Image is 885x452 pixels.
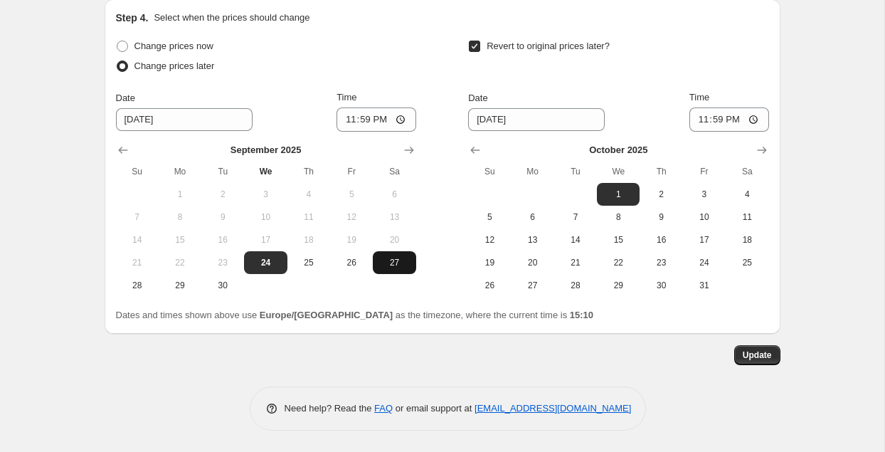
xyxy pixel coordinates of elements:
span: Th [293,166,324,177]
span: 12 [474,234,505,246]
span: 17 [689,234,720,246]
th: Tuesday [554,160,597,183]
button: Monday October 13 2025 [512,228,554,251]
button: Thursday September 18 2025 [287,228,330,251]
span: 9 [645,211,677,223]
button: Thursday September 11 2025 [287,206,330,228]
span: Sa [378,166,410,177]
button: Wednesday October 22 2025 [597,251,640,274]
button: Tuesday October 7 2025 [554,206,597,228]
span: 18 [293,234,324,246]
button: Monday September 1 2025 [159,183,201,206]
button: Thursday October 2 2025 [640,183,682,206]
th: Thursday [640,160,682,183]
button: Sunday September 14 2025 [116,228,159,251]
button: Saturday September 13 2025 [373,206,415,228]
button: Saturday October 11 2025 [726,206,768,228]
button: Thursday September 25 2025 [287,251,330,274]
button: Monday September 15 2025 [159,228,201,251]
span: 9 [207,211,238,223]
button: Sunday October 19 2025 [468,251,511,274]
span: 30 [207,280,238,291]
input: 12:00 [336,107,416,132]
button: Wednesday October 29 2025 [597,274,640,297]
button: Sunday September 21 2025 [116,251,159,274]
span: 24 [250,257,281,268]
span: 25 [731,257,763,268]
span: 15 [164,234,196,246]
button: Friday September 19 2025 [330,228,373,251]
button: Thursday October 16 2025 [640,228,682,251]
span: 27 [378,257,410,268]
button: Tuesday September 2 2025 [201,183,244,206]
span: 5 [474,211,505,223]
span: Sa [731,166,763,177]
span: Dates and times shown above use as the timezone, where the current time is [116,310,594,320]
span: 21 [122,257,153,268]
button: Monday October 20 2025 [512,251,554,274]
button: Monday October 6 2025 [512,206,554,228]
span: Update [743,349,772,361]
button: Friday September 12 2025 [330,206,373,228]
span: 15 [603,234,634,246]
span: 23 [207,257,238,268]
span: 11 [731,211,763,223]
button: Sunday October 5 2025 [468,206,511,228]
th: Saturday [726,160,768,183]
button: Saturday September 20 2025 [373,228,415,251]
span: 7 [122,211,153,223]
button: Tuesday September 23 2025 [201,251,244,274]
span: or email support at [393,403,475,414]
span: Need help? Read the [285,403,375,414]
button: Wednesday October 8 2025 [597,206,640,228]
span: 20 [517,257,549,268]
span: Date [468,93,487,103]
span: 10 [250,211,281,223]
button: Saturday September 6 2025 [373,183,415,206]
button: Friday October 17 2025 [683,228,726,251]
th: Wednesday [597,160,640,183]
button: Sunday October 26 2025 [468,274,511,297]
p: Select when the prices should change [154,11,309,25]
button: Thursday October 23 2025 [640,251,682,274]
button: Sunday October 12 2025 [468,228,511,251]
span: 18 [731,234,763,246]
span: 16 [207,234,238,246]
button: Wednesday September 3 2025 [244,183,287,206]
button: Tuesday September 30 2025 [201,274,244,297]
a: FAQ [374,403,393,414]
b: 15:10 [570,310,593,320]
span: We [603,166,634,177]
button: Tuesday October 21 2025 [554,251,597,274]
span: Tu [560,166,591,177]
a: [EMAIL_ADDRESS][DOMAIN_NAME] [475,403,631,414]
button: Sunday September 28 2025 [116,274,159,297]
button: Thursday September 4 2025 [287,183,330,206]
button: Friday October 10 2025 [683,206,726,228]
span: 2 [645,189,677,200]
span: 21 [560,257,591,268]
span: Fr [336,166,367,177]
button: Update [734,345,780,365]
span: 3 [250,189,281,200]
button: Show previous month, August 2025 [113,140,133,160]
span: 27 [517,280,549,291]
th: Monday [512,160,554,183]
button: Thursday October 30 2025 [640,274,682,297]
span: 31 [689,280,720,291]
span: Fr [689,166,720,177]
span: Date [116,93,135,103]
button: Tuesday September 9 2025 [201,206,244,228]
button: Saturday September 27 2025 [373,251,415,274]
span: 5 [336,189,367,200]
button: Friday September 5 2025 [330,183,373,206]
span: 29 [603,280,634,291]
span: Tu [207,166,238,177]
button: Saturday October 25 2025 [726,251,768,274]
span: 13 [378,211,410,223]
span: 22 [164,257,196,268]
span: 22 [603,257,634,268]
span: 20 [378,234,410,246]
span: 3 [689,189,720,200]
span: 19 [474,257,505,268]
